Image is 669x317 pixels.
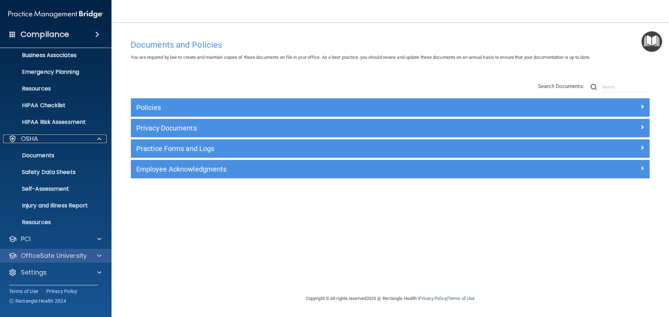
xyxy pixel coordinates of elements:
span: Ⓒ Rectangle Health 2024 [9,298,66,304]
p: PCI [21,235,31,243]
p: Resources [5,219,100,226]
button: Open Resource Center [641,31,662,52]
a: Employee Acknowledgments [136,164,644,175]
p: Injury and Illness Report [5,202,100,209]
a: OfficeSafe University [8,252,101,260]
p: OSHA [21,135,38,143]
h4: Compliance [21,30,69,39]
h5: Employee Acknowledgments [136,165,515,173]
p: HIPAA Risk Assessment [5,119,100,126]
div: Copyright © All rights reserved 2025 @ Rectangle Health | | [263,287,517,310]
iframe: Drift Widget Chat Controller [548,268,661,295]
p: Documents [5,152,100,159]
a: Privacy Policy [419,296,446,301]
p: Settings [21,268,47,277]
h5: Policies [136,104,515,111]
p: Emergency Planning [5,69,100,76]
a: OSHA [8,135,101,143]
a: Policies [136,102,644,113]
span: You are required by law to create and maintain copies of these documents on file in your office. ... [131,55,590,60]
a: Terms of Use [448,296,475,301]
p: OfficeSafe University [21,252,87,260]
p: Business Associates [5,52,100,59]
a: PCI [8,235,101,243]
a: Terms of Use [9,288,38,295]
a: Settings [8,268,101,277]
a: Privacy Documents [136,122,644,134]
h5: Privacy Documents [136,124,515,132]
img: ic-search.3b580494.png [591,84,597,90]
a: Practice Forms and Logs [136,143,644,154]
p: HIPAA Checklist [5,102,100,109]
h5: Practice Forms and Logs [136,145,515,152]
img: PMB logo [8,7,103,21]
p: Resources [5,85,100,92]
span: Search Documents: [538,83,584,89]
a: Privacy Policy [46,288,78,295]
input: Search [602,82,650,92]
p: Safety Data Sheets [5,169,100,176]
h4: Documents and Policies [131,40,650,49]
p: Self-Assessment [5,185,100,192]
